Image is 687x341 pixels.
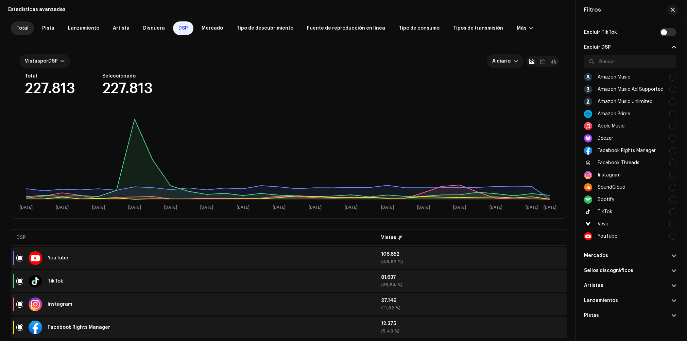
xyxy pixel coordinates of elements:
span: Tipo de consumo [399,25,440,31]
text: [DATE] [164,205,177,210]
text: [DATE] [200,205,213,210]
div: (5,43 %) [381,329,562,334]
span: Disquera [143,25,165,31]
div: Más [517,25,527,31]
span: Mercado [202,25,223,31]
text: [DATE] [544,205,556,210]
span: Tipo de descubrimiento [237,25,293,31]
text: [DATE] [237,205,250,210]
div: (46,82 %) [381,259,562,264]
div: 106.652 [381,252,562,257]
span: Artista [113,25,130,31]
span: DSP [178,25,188,31]
text: [DATE] [273,205,286,210]
div: 27.149 [381,298,562,303]
div: dropdown trigger [513,54,518,68]
span: Fuente de reproducción en línea [307,25,385,31]
text: [DATE] [526,205,538,210]
text: [DATE] [490,205,502,210]
text: [DATE] [453,205,466,210]
text: [DATE] [128,205,141,210]
span: A diario [492,54,513,68]
text: [DATE] [309,205,322,210]
div: (11,92 %) [381,306,562,310]
div: (35,84 %) [381,283,562,287]
text: [DATE] [417,205,430,210]
div: 12.375 [381,321,562,326]
div: Seleccionado [102,73,153,79]
div: 81.637 [381,275,562,280]
span: Tipos de transmisión [453,25,503,31]
text: [DATE] [381,205,394,210]
text: [DATE] [345,205,358,210]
